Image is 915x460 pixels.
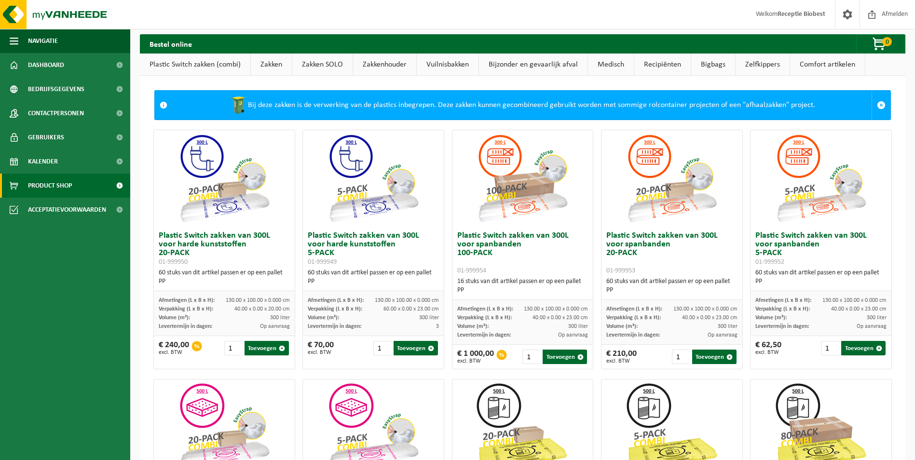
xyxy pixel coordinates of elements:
a: Sluit melding [872,91,890,120]
img: 01-999952 [773,130,869,227]
span: 40.00 x 0.00 x 23.00 cm [533,315,588,321]
span: Afmetingen (L x B x H): [755,298,811,303]
div: 60 stuks van dit artikel passen er op een pallet [755,269,887,286]
h3: Plastic Switch zakken van 300L voor harde kunststoffen 5-PACK [308,231,439,266]
span: Afmetingen (L x B x H): [159,298,215,303]
h3: Plastic Switch zakken van 300L voor harde kunststoffen 20-PACK [159,231,290,266]
a: Medisch [588,54,634,76]
a: Vuilnisbakken [417,54,478,76]
strong: Receptie Biobest [778,11,825,18]
a: Zakken [251,54,292,76]
a: Recipiënten [634,54,691,76]
span: 40.00 x 0.00 x 23.00 cm [682,315,737,321]
span: 300 liter [568,324,588,329]
h3: Plastic Switch zakken van 300L voor spanbanden 100-PACK [457,231,588,275]
span: Navigatie [28,29,58,53]
h2: Bestel online [140,34,202,53]
div: PP [755,277,887,286]
a: Bijzonder en gevaarlijk afval [479,54,587,76]
input: 1 [672,350,691,364]
span: Verpakking (L x B x H): [159,306,213,312]
span: 40.00 x 0.00 x 23.00 cm [831,306,887,312]
span: Levertermijn in dagen: [159,324,212,329]
span: 300 liter [419,315,439,321]
span: 01-999950 [159,258,188,266]
span: Volume (m³): [308,315,339,321]
img: 01-999950 [176,130,273,227]
div: PP [457,286,588,295]
div: € 70,00 [308,341,334,355]
span: Volume (m³): [457,324,489,329]
img: WB-0240-HPE-GN-50.png [229,95,248,115]
span: Bedrijfsgegevens [28,77,84,101]
input: 1 [373,341,393,355]
span: excl. BTW [606,358,637,364]
button: Toevoegen [692,350,737,364]
span: excl. BTW [755,350,781,355]
a: Plastic Switch zakken (combi) [140,54,250,76]
span: excl. BTW [159,350,189,355]
span: excl. BTW [457,358,494,364]
img: 01-999953 [624,130,720,227]
span: 130.00 x 100.00 x 0.000 cm [375,298,439,303]
span: Verpakking (L x B x H): [308,306,362,312]
span: Levertermijn in dagen: [457,332,511,338]
span: Volume (m³): [755,315,787,321]
div: 60 stuks van dit artikel passen er op een pallet [606,277,737,295]
a: Zelfkippers [736,54,790,76]
span: 01-999954 [457,267,486,274]
span: 01-999952 [755,258,784,266]
img: 01-999949 [325,130,422,227]
a: Bigbags [691,54,735,76]
button: Toevoegen [543,350,587,364]
span: Op aanvraag [708,332,737,338]
span: 0 [882,37,892,46]
div: PP [159,277,290,286]
span: Product Shop [28,174,72,198]
span: Levertermijn in dagen: [606,332,660,338]
span: 300 liter [718,324,737,329]
span: Kalender [28,149,58,174]
span: Levertermijn in dagen: [755,324,809,329]
div: PP [308,277,439,286]
button: Toevoegen [841,341,886,355]
button: 0 [856,34,904,54]
input: 1 [224,341,244,355]
span: Verpakking (L x B x H): [457,315,512,321]
a: Zakken SOLO [292,54,353,76]
a: Zakkenhouder [353,54,416,76]
span: 3 [436,324,439,329]
div: € 62,50 [755,341,781,355]
div: Bij deze zakken is de verwerking van de plastics inbegrepen. Deze zakken kunnen gecombineerd gebr... [172,91,872,120]
span: Afmetingen (L x B x H): [457,306,513,312]
span: 40.00 x 0.00 x 20.00 cm [234,306,290,312]
span: Op aanvraag [857,324,887,329]
span: Volume (m³): [159,315,190,321]
span: Volume (m³): [606,324,638,329]
button: Toevoegen [245,341,289,355]
button: Toevoegen [394,341,438,355]
span: Levertermijn in dagen: [308,324,361,329]
div: 60 stuks van dit artikel passen er op een pallet [159,269,290,286]
span: 300 liter [270,315,290,321]
div: € 210,00 [606,350,637,364]
span: 300 liter [867,315,887,321]
span: 130.00 x 100.00 x 0.000 cm [673,306,737,312]
span: Gebruikers [28,125,64,149]
span: 130.00 x 100.00 x 0.000 cm [226,298,290,303]
img: 01-999954 [474,130,571,227]
h3: Plastic Switch zakken van 300L voor spanbanden 20-PACK [606,231,737,275]
span: 130.00 x 100.00 x 0.000 cm [524,306,588,312]
span: excl. BTW [308,350,334,355]
span: Acceptatievoorwaarden [28,198,106,222]
h3: Plastic Switch zakken van 300L voor spanbanden 5-PACK [755,231,887,266]
input: 1 [821,341,840,355]
span: Afmetingen (L x B x H): [606,306,662,312]
a: Comfort artikelen [790,54,865,76]
span: 130.00 x 100.00 x 0.000 cm [822,298,887,303]
div: PP [606,286,737,295]
span: Verpakking (L x B x H): [755,306,810,312]
input: 1 [522,350,542,364]
div: 60 stuks van dit artikel passen er op een pallet [308,269,439,286]
span: Op aanvraag [558,332,588,338]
